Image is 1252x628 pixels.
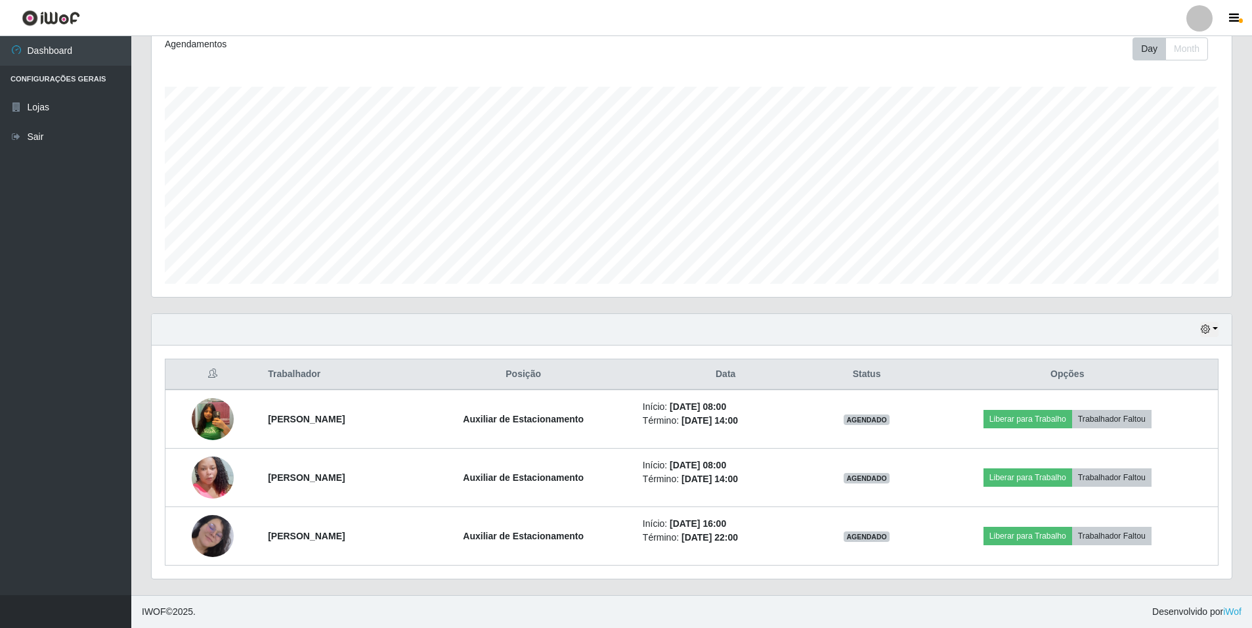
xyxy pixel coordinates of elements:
[463,414,584,424] strong: Auxiliar de Estacionamento
[22,10,80,26] img: CoreUI Logo
[1072,410,1152,428] button: Trabalhador Faltou
[643,531,809,545] li: Término:
[643,472,809,486] li: Término:
[681,532,738,543] time: [DATE] 22:00
[643,400,809,414] li: Início:
[1133,37,1208,60] div: First group
[268,472,345,483] strong: [PERSON_NAME]
[635,359,817,390] th: Data
[268,531,345,541] strong: [PERSON_NAME]
[844,415,890,425] span: AGENDADO
[260,359,412,390] th: Trabalhador
[917,359,1219,390] th: Opções
[463,531,584,541] strong: Auxiliar de Estacionamento
[670,518,726,529] time: [DATE] 16:00
[192,440,234,515] img: 1755510400416.jpeg
[1223,606,1241,617] a: iWof
[463,472,584,483] strong: Auxiliar de Estacionamento
[192,499,234,573] img: 1749680019788.jpeg
[412,359,634,390] th: Posição
[1165,37,1208,60] button: Month
[844,473,890,483] span: AGENDADO
[983,468,1072,487] button: Liberar para Trabalho
[643,517,809,531] li: Início:
[1133,37,1219,60] div: Toolbar with button groups
[681,474,738,484] time: [DATE] 14:00
[1072,468,1152,487] button: Trabalhador Faltou
[1133,37,1166,60] button: Day
[165,37,592,51] div: Agendamentos
[681,415,738,426] time: [DATE] 14:00
[1152,605,1241,619] span: Desenvolvido por
[983,527,1072,545] button: Liberar para Trabalho
[192,392,234,447] img: 1749579597632.jpeg
[670,401,726,412] time: [DATE] 08:00
[643,459,809,472] li: Início:
[844,531,890,542] span: AGENDADO
[983,410,1072,428] button: Liberar para Trabalho
[816,359,917,390] th: Status
[268,414,345,424] strong: [PERSON_NAME]
[142,606,166,617] span: IWOF
[643,414,809,428] li: Término:
[1072,527,1152,545] button: Trabalhador Faltou
[670,460,726,470] time: [DATE] 08:00
[142,605,196,619] span: © 2025 .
